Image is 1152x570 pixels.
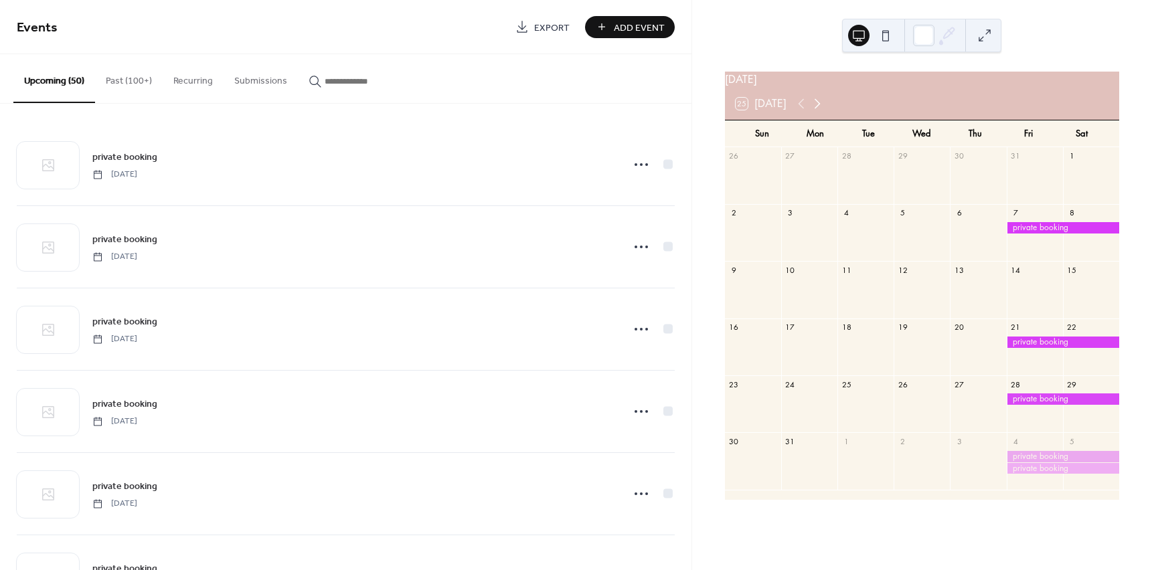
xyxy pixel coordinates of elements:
[841,379,851,389] div: 25
[898,379,908,389] div: 26
[92,169,137,181] span: [DATE]
[1055,120,1108,147] div: Sat
[1067,265,1077,275] div: 15
[1067,208,1077,218] div: 8
[92,231,157,247] a: private booking
[585,16,675,38] button: Add Event
[785,322,795,332] div: 17
[505,16,580,38] a: Export
[729,151,739,161] div: 26
[954,379,964,389] div: 27
[954,322,964,332] div: 20
[841,208,851,218] div: 4
[1067,436,1077,446] div: 5
[729,436,739,446] div: 30
[1011,379,1021,389] div: 28
[224,54,298,102] button: Submissions
[1007,222,1119,233] div: private booking
[729,265,739,275] div: 9
[92,233,157,247] span: private booking
[92,498,137,510] span: [DATE]
[785,151,795,161] div: 27
[954,151,964,161] div: 30
[1067,322,1077,332] div: 22
[729,208,739,218] div: 2
[13,54,95,103] button: Upcoming (50)
[614,21,665,35] span: Add Event
[1011,265,1021,275] div: 14
[789,120,842,147] div: Mon
[954,436,964,446] div: 3
[725,72,1119,88] div: [DATE]
[841,436,851,446] div: 1
[841,151,851,161] div: 28
[17,15,58,41] span: Events
[729,322,739,332] div: 16
[842,120,896,147] div: Tue
[1011,322,1021,332] div: 21
[1067,379,1077,389] div: 29
[954,208,964,218] div: 6
[898,151,908,161] div: 29
[785,436,795,446] div: 31
[954,265,964,275] div: 13
[898,436,908,446] div: 2
[1011,208,1021,218] div: 7
[92,478,157,494] a: private booking
[898,322,908,332] div: 19
[949,120,1002,147] div: Thu
[92,480,157,494] span: private booking
[841,265,851,275] div: 11
[92,314,157,329] a: private booking
[163,54,224,102] button: Recurring
[898,208,908,218] div: 5
[898,265,908,275] div: 12
[1067,151,1077,161] div: 1
[1007,337,1119,348] div: private booking
[841,322,851,332] div: 18
[1007,451,1119,462] div: private booking
[92,396,157,411] a: private booking
[534,21,570,35] span: Export
[92,149,157,165] a: private booking
[92,251,137,263] span: [DATE]
[1011,436,1021,446] div: 4
[1007,393,1119,405] div: private booking
[895,120,949,147] div: Wed
[1002,120,1056,147] div: Fri
[731,94,791,113] button: 25[DATE]
[92,151,157,165] span: private booking
[785,265,795,275] div: 10
[785,208,795,218] div: 3
[1011,151,1021,161] div: 31
[92,397,157,411] span: private booking
[1007,463,1119,474] div: private booking
[92,315,157,329] span: private booking
[92,415,137,427] span: [DATE]
[95,54,163,102] button: Past (100+)
[785,379,795,389] div: 24
[729,379,739,389] div: 23
[92,333,137,345] span: [DATE]
[736,120,789,147] div: Sun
